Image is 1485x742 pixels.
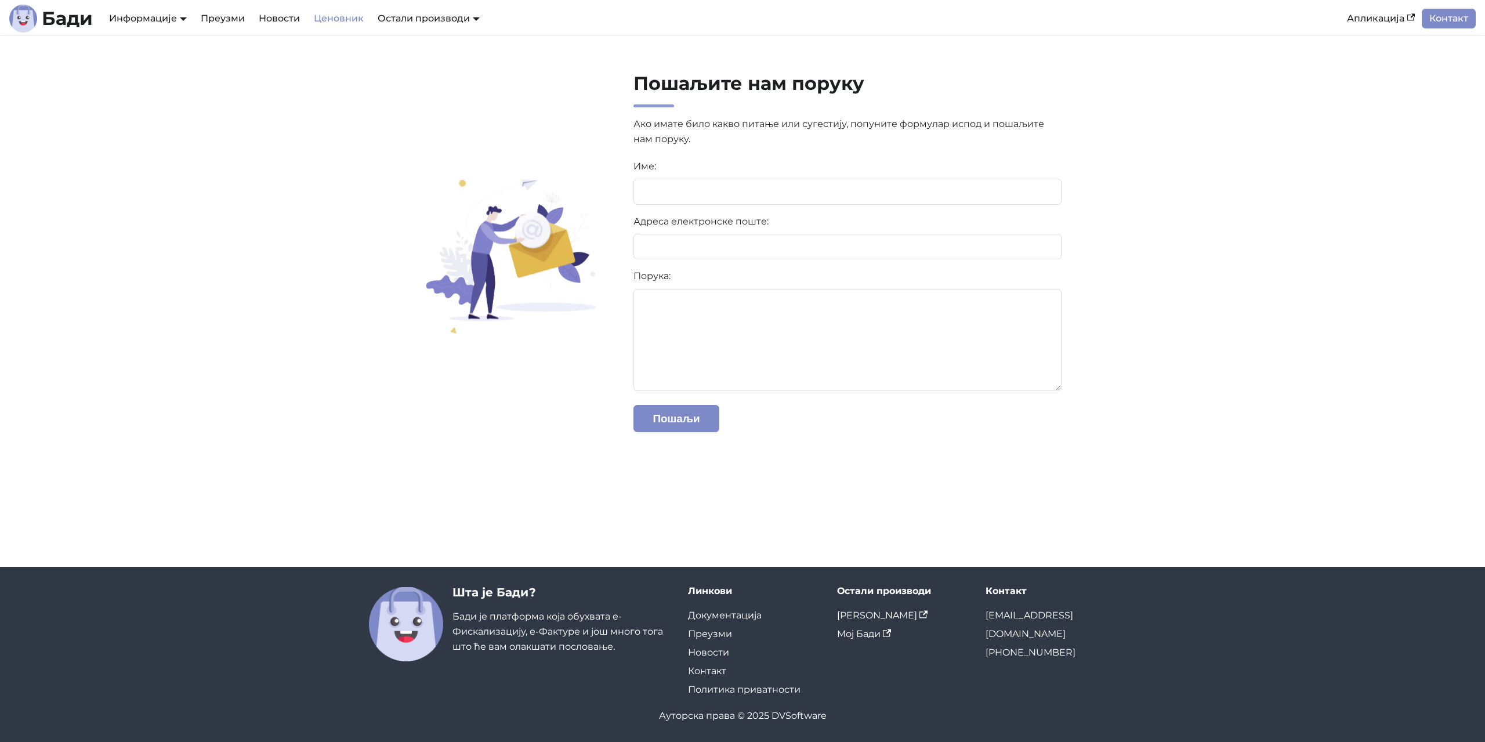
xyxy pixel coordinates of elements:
a: Остали производи [378,13,480,24]
label: Порука: [633,269,1062,284]
img: Бади [369,587,443,661]
a: Преузми [688,628,732,639]
p: Ако имате било какво питање или сугестију, попуните формулар испод и пошаљите нам поруку. [633,117,1062,147]
a: Мој Бади [837,628,891,639]
a: [PERSON_NAME] [837,610,928,621]
a: ЛогоБади [9,5,93,32]
a: Преузми [194,9,252,28]
a: Контакт [688,665,726,676]
a: Новости [252,9,307,28]
b: Бади [42,9,93,28]
a: [EMAIL_ADDRESS][DOMAIN_NAME] [986,610,1073,639]
img: Пошаљите нам поруку [420,177,600,334]
a: Новости [688,647,729,658]
div: Линкови [688,585,818,597]
div: Ауторска права © 2025 DVSoftware [369,708,1116,723]
div: Контакт [986,585,1116,597]
a: Информације [109,13,187,24]
h3: Шта је Бади? [452,585,669,600]
div: Остали производи [837,585,968,597]
a: Ценовник [307,9,371,28]
a: Апликација [1340,9,1422,28]
label: Име: [633,159,1062,174]
h2: Пошаљите нам поруку [633,72,1062,107]
a: [PHONE_NUMBER] [986,647,1075,658]
a: Контакт [1422,9,1476,28]
a: Документација [688,610,762,621]
img: Лого [9,5,37,32]
button: Пошаљи [633,405,719,432]
div: Бади је платформа која обухвата е-Фискализацију, е-Фактуре и још много тога што ће вам олакшати п... [452,585,669,661]
a: Политика приватности [688,684,801,695]
label: Адреса електронске поште: [633,214,1062,229]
